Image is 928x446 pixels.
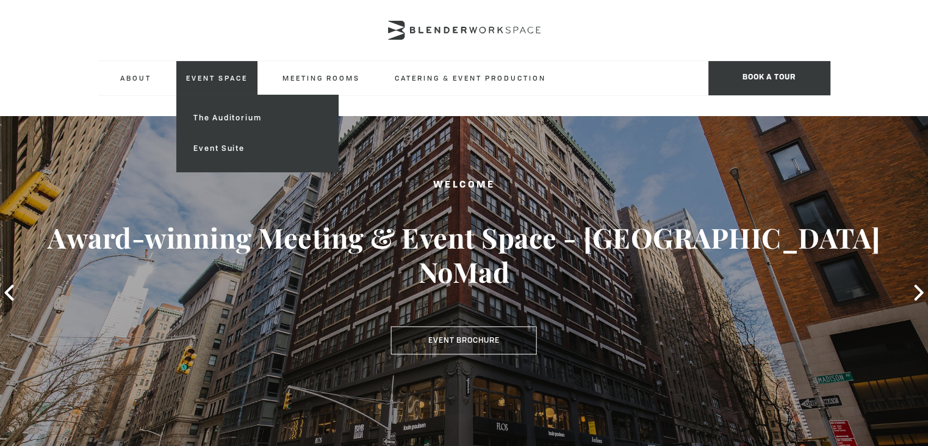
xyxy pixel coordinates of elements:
iframe: Chat Widget [709,290,928,446]
a: Event Brochure [391,326,537,354]
a: The Auditorium [184,103,329,133]
a: Event Suite [184,133,329,164]
h2: Welcome [46,178,882,193]
span: Book a tour [708,61,830,95]
a: Meeting Rooms [273,61,370,95]
a: About [110,61,161,95]
h3: Award-winning Meeting & Event Space - [GEOGRAPHIC_DATA] NoMad [46,221,882,289]
a: Catering & Event Production [385,61,556,95]
a: Event Space [176,61,257,95]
